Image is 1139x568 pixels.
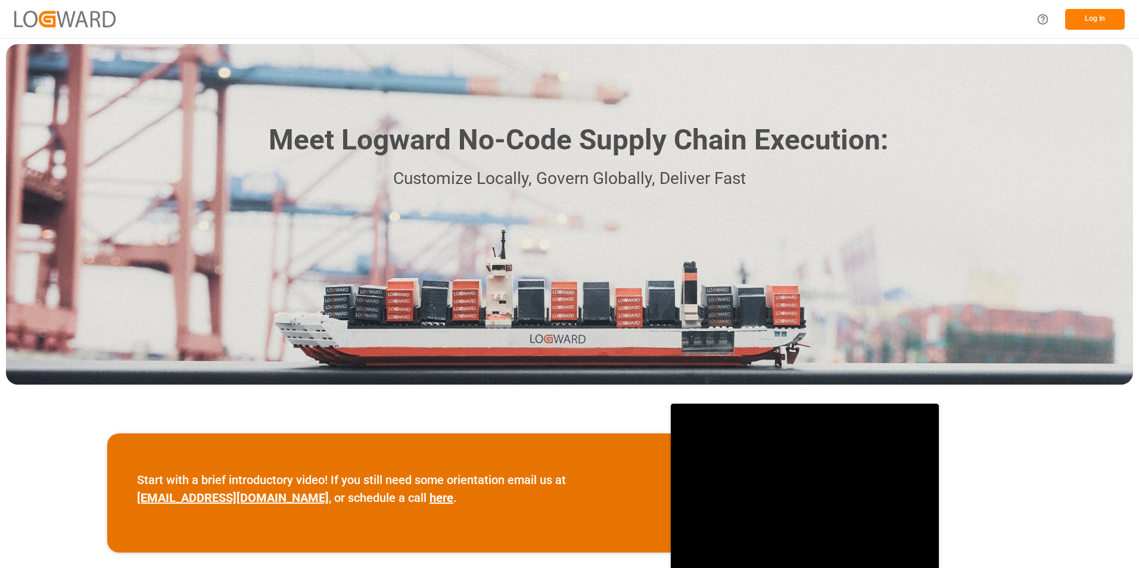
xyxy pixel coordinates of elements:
[137,491,329,505] a: [EMAIL_ADDRESS][DOMAIN_NAME]
[14,11,116,27] img: Logward_new_orange.png
[430,491,453,505] a: here
[137,471,641,507] p: Start with a brief introductory video! If you still need some orientation email us at , or schedu...
[269,119,888,161] h1: Meet Logward No-Code Supply Chain Execution:
[251,166,888,192] p: Customize Locally, Govern Globally, Deliver Fast
[1029,6,1056,33] button: Help Center
[1065,9,1125,30] button: Log In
